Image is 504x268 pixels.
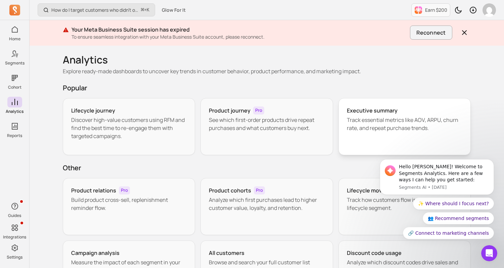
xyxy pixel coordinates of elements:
p: See which first-order products drive repeat purchases and what customers buy next. [209,116,325,132]
h1: Analytics [63,54,471,66]
span: Pro [253,106,264,115]
button: Reconnect [410,26,452,40]
img: avatar [483,3,496,17]
a: Executive summaryTrack essential metrics like AOV, ARPU, churn rate, and repeat purchase trends. [338,98,471,155]
kbd: ⌘ [141,6,144,14]
h3: Executive summary [347,106,398,115]
p: Track how customers flow in and out of each lifecycle segment. [347,196,463,212]
p: Segments [5,60,25,66]
h3: Product cohorts [209,186,251,194]
a: Lifecycle movementNewTrack how customers flow in and out of each lifecycle segment. [338,178,471,235]
p: Guides [8,213,21,218]
h3: Product relations [71,186,116,194]
kbd: K [147,7,149,13]
p: Earn $200 [425,7,447,13]
h3: Discount code usage [347,249,402,257]
p: Settings [7,255,22,260]
h2: Other [63,163,471,173]
button: Glow For It [158,4,190,16]
p: Reports [7,133,22,138]
iframe: Intercom notifications message [370,151,504,265]
p: Home [9,36,20,42]
h2: Popular [63,83,471,93]
iframe: Intercom live chat [481,245,497,261]
a: Lifecycle journeyDiscover high-value customers using RFM and find the best time to re-engage them... [63,98,195,155]
a: Product cohortsProAnalyze which first purchases lead to higher customer value, loyalty, and reten... [200,178,333,235]
p: Integrations [3,234,26,240]
h3: Lifecycle journey [71,106,115,115]
a: Product journeyProSee which first-order products drive repeat purchases and what customers buy next. [200,98,333,155]
p: Track essential metrics like AOV, ARPU, churn rate, and repeat purchase trends. [347,116,463,132]
p: Cohort [8,85,21,90]
h3: Product journey [209,106,250,115]
span: Pro [254,186,265,194]
button: Guides [7,199,22,220]
h3: Campaign analysis [71,249,120,257]
p: Build product cross-sell, replenishment reminder flow. [71,196,187,212]
p: Analytics [6,109,24,114]
p: How do I target customers who didn’t open or click a campaign? [51,7,138,13]
span: + [141,6,149,13]
p: Analyze which first purchases lead to higher customer value, loyalty, and retention. [209,196,325,212]
button: Toggle dark mode [452,3,465,17]
span: Glow For It [162,7,186,13]
a: Product relationsProBuild product cross-sell, replenishment reminder flow. [63,178,195,235]
h3: Lifecycle movement [347,186,399,194]
p: Your Meta Business Suite session has expired [72,26,408,34]
p: Discover high-value customers using RFM and find the best time to re-engage them with targeted ca... [71,116,187,140]
button: Earn $200 [411,3,450,17]
span: Pro [119,186,130,194]
p: Explore ready-made dashboards to uncover key trends in customer behavior, product performance, an... [63,67,471,75]
h3: All customers [209,249,244,257]
p: To ensure seamless integration with your Meta Business Suite account, please reconnect. [72,34,408,40]
button: How do I target customers who didn’t open or click a campaign?⌘+K [38,3,155,16]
